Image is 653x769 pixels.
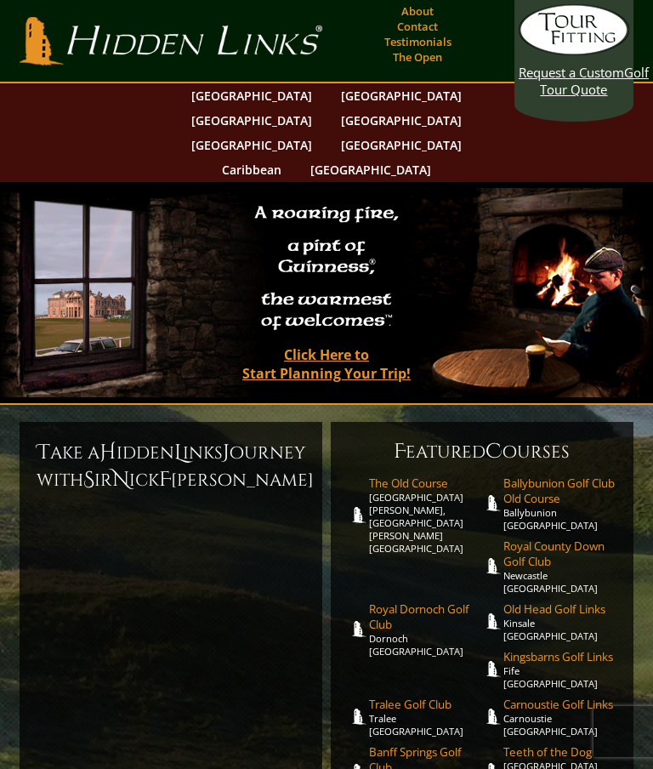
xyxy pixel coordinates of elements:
[223,439,230,466] span: J
[83,466,94,493] span: S
[332,108,470,133] a: [GEOGRAPHIC_DATA]
[183,108,321,133] a: [GEOGRAPHIC_DATA]
[213,157,290,182] a: Caribbean
[503,538,616,595] a: Royal County Down Golf ClubNewcastle [GEOGRAPHIC_DATA]
[348,438,616,465] h6: eatured ourses
[519,4,629,98] a: Request a CustomGolf Tour Quote
[183,83,321,108] a: [GEOGRAPHIC_DATA]
[394,438,406,465] span: F
[380,30,456,54] a: Testimonials
[99,439,116,466] span: H
[503,649,616,690] a: Kingsbarns Golf LinksFife [GEOGRAPHIC_DATA]
[369,697,482,712] span: Tralee Golf Club
[369,601,482,658] a: Royal Dornoch Golf ClubDornoch [GEOGRAPHIC_DATA]
[174,439,183,466] span: L
[225,339,428,389] a: Click Here toStart Planning Your Trip!
[503,744,616,760] span: Teeth of the Dog
[519,64,624,81] span: Request a Custom
[485,438,503,465] span: C
[159,466,171,493] span: F
[503,697,616,712] span: Carnoustie Golf Links
[503,476,616,532] a: Ballybunion Golf Club Old CourseBallybunion [GEOGRAPHIC_DATA]
[246,197,407,339] h2: A roaring fire, a pint of Guinness , the warmest of welcomes™.
[369,476,482,555] a: The Old Course[GEOGRAPHIC_DATA][PERSON_NAME], [GEOGRAPHIC_DATA][PERSON_NAME] [GEOGRAPHIC_DATA]
[393,14,442,38] a: Contact
[112,466,129,493] span: N
[389,45,446,69] a: The Open
[369,476,482,491] span: The Old Course
[302,157,440,182] a: [GEOGRAPHIC_DATA]
[503,601,616,617] span: Old Head Golf Links
[503,601,616,642] a: Old Head Golf LinksKinsale [GEOGRAPHIC_DATA]
[503,476,616,506] span: Ballybunion Golf Club Old Course
[37,439,305,493] h6: ake a idden inks ourney with ir ick [PERSON_NAME]
[332,133,470,157] a: [GEOGRAPHIC_DATA]
[369,601,482,632] span: Royal Dornoch Golf Club
[332,83,470,108] a: [GEOGRAPHIC_DATA]
[183,133,321,157] a: [GEOGRAPHIC_DATA]
[503,649,616,664] span: Kingsbarns Golf Links
[503,697,616,738] a: Carnoustie Golf LinksCarnoustie [GEOGRAPHIC_DATA]
[37,439,50,466] span: T
[369,697,482,738] a: Tralee Golf ClubTralee [GEOGRAPHIC_DATA]
[503,538,616,569] span: Royal County Down Golf Club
